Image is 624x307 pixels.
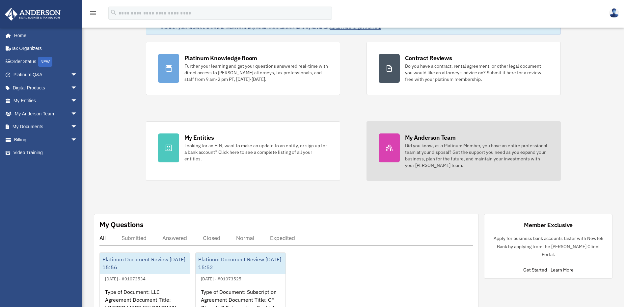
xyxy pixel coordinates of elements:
a: Get Started [523,267,550,273]
div: Member Exclusive [524,221,573,229]
div: My Questions [99,220,144,229]
div: Normal [236,235,254,241]
span: arrow_drop_down [71,94,84,108]
a: My Documentsarrow_drop_down [5,120,87,133]
div: Expedited [270,235,295,241]
a: Billingarrow_drop_down [5,133,87,146]
a: Order StatusNEW [5,55,87,68]
i: search [110,9,117,16]
a: My Entitiesarrow_drop_down [5,94,87,107]
a: Contract Reviews Do you have a contract, rental agreement, or other legal document you would like... [366,42,561,95]
a: Tax Organizers [5,42,87,55]
a: My Anderson Teamarrow_drop_down [5,107,87,120]
span: arrow_drop_down [71,133,84,147]
a: Learn More [551,267,574,273]
div: Looking for an EIN, want to make an update to an entity, or sign up for a bank account? Click her... [184,142,328,162]
div: My Entities [184,133,214,142]
p: Apply for business bank accounts faster with Newtek Bank by applying from the [PERSON_NAME] Clien... [490,234,607,259]
i: menu [89,9,97,17]
div: Closed [203,235,220,241]
a: Platinum Knowledge Room Further your learning and get your questions answered real-time with dire... [146,42,340,95]
img: User Pic [609,8,619,18]
div: Platinum Document Review [DATE] 15:52 [196,253,285,274]
div: Did you know, as a Platinum Member, you have an entire professional team at your disposal? Get th... [405,142,549,169]
div: [DATE] - #01073534 [100,275,151,282]
div: My Anderson Team [405,133,456,142]
div: Platinum Knowledge Room [184,54,258,62]
div: Further your learning and get your questions answered real-time with direct access to [PERSON_NAM... [184,63,328,83]
a: Platinum Q&Aarrow_drop_down [5,68,87,82]
a: Home [5,29,84,42]
img: Anderson Advisors Platinum Portal [3,8,63,21]
span: arrow_drop_down [71,68,84,82]
div: NEW [38,57,52,67]
a: Digital Productsarrow_drop_down [5,81,87,94]
div: Platinum Document Review [DATE] 15:56 [100,253,190,274]
div: [DATE] - #01073525 [196,275,247,282]
span: arrow_drop_down [71,120,84,134]
a: menu [89,12,97,17]
span: arrow_drop_down [71,81,84,95]
div: Do you have a contract, rental agreement, or other legal document you would like an attorney's ad... [405,63,549,83]
a: My Entities Looking for an EIN, want to make an update to an entity, or sign up for a bank accoun... [146,121,340,181]
div: Contract Reviews [405,54,452,62]
div: All [99,235,106,241]
div: Answered [162,235,187,241]
span: arrow_drop_down [71,107,84,121]
a: Video Training [5,146,87,159]
a: My Anderson Team Did you know, as a Platinum Member, you have an entire professional team at your... [366,121,561,181]
div: Submitted [122,235,147,241]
